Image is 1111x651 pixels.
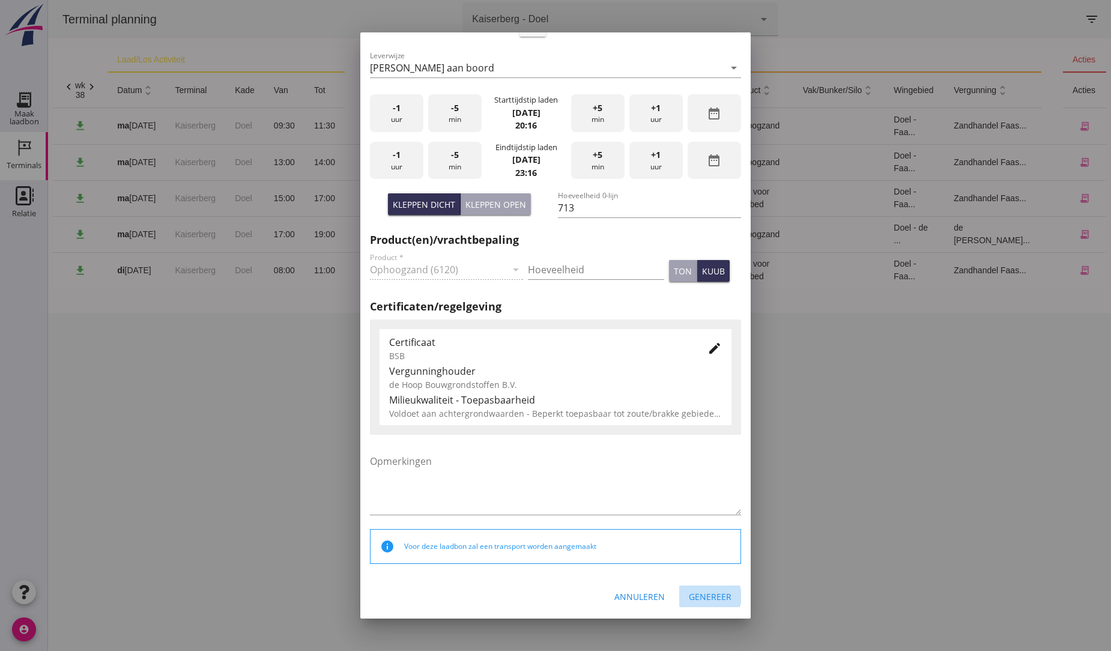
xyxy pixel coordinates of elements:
i: chevron_left [14,80,27,93]
span: 08:00 [226,265,247,275]
td: 1184 [548,180,614,216]
h2: Certificaten/regelgeving [370,298,741,315]
span: +5 [593,101,602,115]
strong: 23:16 [515,167,537,178]
td: new [404,216,447,252]
div: min [571,142,625,180]
div: Stuivezand [328,192,395,205]
span: 11:30 [266,121,287,130]
div: min [571,94,625,132]
td: Zand voor zandbed [674,252,745,288]
span: vergunning [906,85,961,95]
i: receipt_long [1031,121,1042,132]
div: 38 [27,90,37,100]
div: uur [370,142,423,180]
td: Doel - Faa... [836,252,896,288]
i: receipt_long [1031,265,1042,276]
td: new [404,180,447,216]
th: product [548,48,993,72]
span: +1 [651,101,661,115]
strong: 20:16 [515,120,537,131]
span: +5 [593,148,602,162]
td: new [404,108,447,144]
strong: [DATE] [512,107,540,118]
strong: ma [69,157,81,167]
span: 17:00 [226,229,247,239]
small: m3 [572,231,582,238]
td: Doel - Faa... [836,144,896,180]
i: arrow_drop_down [727,61,741,75]
div: [PERSON_NAME] aan boord [370,62,494,73]
div: Starttijdstip laden [494,94,558,106]
td: de [PERSON_NAME]... [896,216,993,252]
div: Schelpkreek [328,228,395,241]
div: Oudenbosch [456,120,517,132]
div: Adio [328,264,395,277]
span: datum [69,85,106,95]
div: [DATE] [69,264,107,277]
th: acties [1015,72,1058,108]
span: +1 [651,148,661,162]
i: unfold_more [381,84,394,97]
div: kuub [702,265,725,277]
div: Andel [456,192,517,205]
button: kuub [697,260,730,282]
td: new [404,144,447,180]
div: Kleppen dicht [393,198,455,211]
span: scheepsnaam [328,85,395,95]
i: chevron_right [37,80,50,93]
td: Doel [177,180,216,216]
span: -5 [451,148,459,162]
th: terminal [117,72,177,108]
div: Milieukwaliteit - Toepasbaarheid [389,393,722,407]
button: ton [669,260,697,282]
div: de Hoop Bouwgrondstoffen B.V. [389,378,722,391]
i: download [26,192,38,205]
div: min [428,142,482,180]
td: Kaiserberg [117,252,177,288]
td: Zandhandel Faas... [896,108,993,144]
i: receipt_long [1031,229,1042,240]
i: arrow_drop_down [709,12,723,26]
strong: ma [69,121,81,130]
small: m3 [577,267,587,274]
th: cumulatief [614,72,674,108]
th: acties [1015,48,1058,72]
i: edit [707,341,722,356]
div: wk [27,80,37,90]
th: laad/los activiteit [59,48,297,72]
button: Genereer [679,586,741,607]
i: unfold_more [814,84,826,97]
div: [DATE] [69,228,107,241]
th: hoeveelheid [548,72,614,108]
strong: [DATE] [512,154,540,165]
span: vak/bunker/silo [755,85,827,95]
i: directions_boat [483,266,491,274]
div: uur [370,94,423,132]
div: Certificaat [389,335,688,350]
th: kade [177,72,216,108]
i: unfold_more [94,84,106,97]
span: -1 [393,101,401,115]
span: 19:00 [266,229,287,239]
div: min [428,94,482,132]
i: info [380,539,395,554]
td: 713 [548,216,614,252]
td: Zandhandel Faas... [896,180,993,216]
div: Annuleren [614,590,665,603]
span: -5 [451,101,459,115]
td: Doel - Faa... [836,180,896,216]
td: Doel [177,216,216,252]
div: uur [629,142,683,180]
small: m3 [572,123,582,130]
textarea: Opmerkingen [370,452,741,515]
th: wingebied [836,72,896,108]
span: product [683,85,725,95]
div: Honte [328,120,395,132]
input: Hoeveelheid 0-lijn [558,198,741,217]
td: Doel - Faa... [836,108,896,144]
td: 508 [548,144,614,180]
th: van [216,72,256,108]
td: Ophoogzand [674,216,745,252]
td: Doel [177,108,216,144]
